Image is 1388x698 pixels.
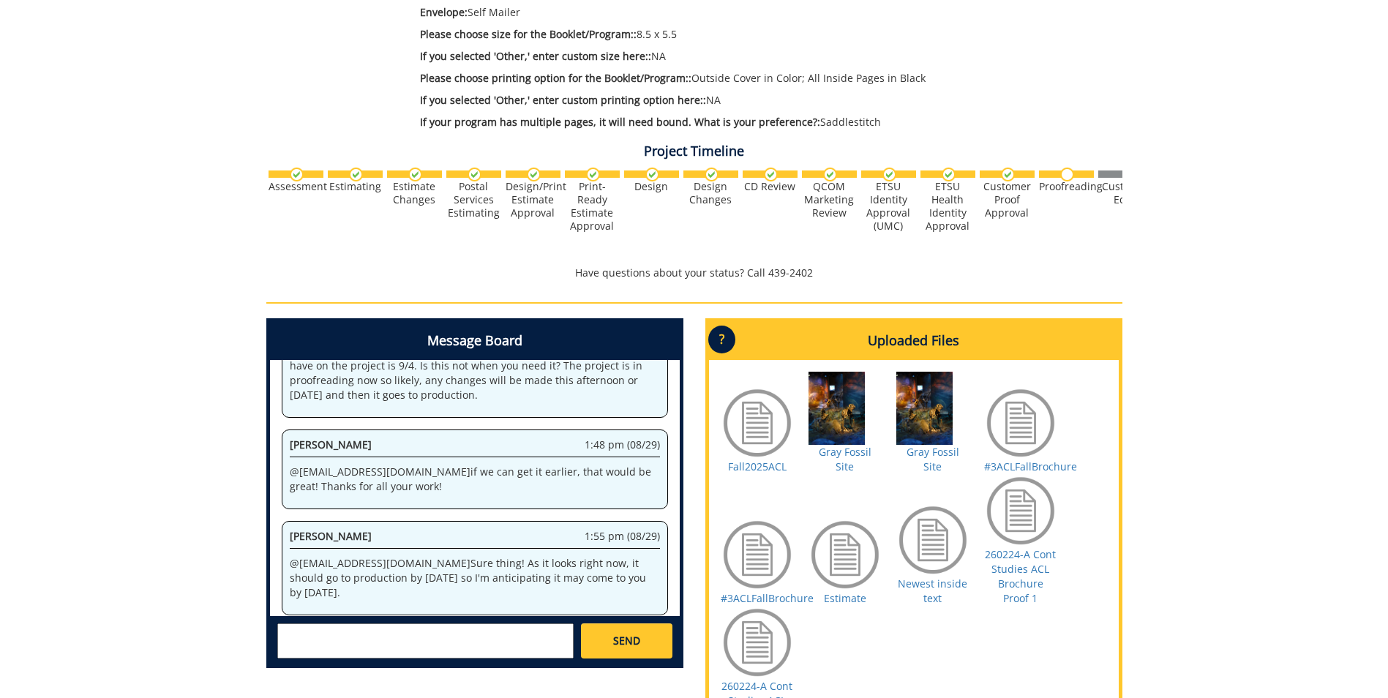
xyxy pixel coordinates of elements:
h4: Uploaded Files [709,322,1119,360]
p: NA [420,93,993,108]
a: #3ACLFallBrochure [984,459,1077,473]
p: @ [EMAIL_ADDRESS][DOMAIN_NAME] if we can get it earlier, that would be great! Thanks for all your... [290,465,660,494]
span: [PERSON_NAME] [290,529,372,543]
a: Estimate [824,591,866,605]
p: Have questions about your status? Call 439-2402 [266,266,1122,280]
p: Outside Cover in Color; All Inside Pages in Black [420,71,993,86]
a: Newest inside text [898,577,967,605]
div: Proofreading [1039,180,1094,193]
div: Customer Proof Approval [980,180,1035,219]
span: If you selected 'Other,' enter custom size here:: [420,49,651,63]
a: Fall2025ACL [728,459,787,473]
img: checkmark [290,168,304,181]
h4: Message Board [270,322,680,360]
img: checkmark [645,168,659,181]
div: ETSU Health Identity Approval [920,180,975,233]
div: Design Changes [683,180,738,206]
h4: Project Timeline [266,144,1122,159]
img: checkmark [408,168,422,181]
p: ? [708,326,735,353]
img: checkmark [942,168,956,181]
p: Saddlestitch [420,115,993,130]
textarea: messageToSend [277,623,574,658]
img: checkmark [882,168,896,181]
div: Estimating [328,180,383,193]
span: 1:55 pm (08/29) [585,529,660,544]
a: 260224-A Cont Studies ACL Brochure Proof 1 [985,547,1056,605]
a: SEND [581,623,672,658]
span: If you selected 'Other,' enter custom printing option here:: [420,93,706,107]
a: Gray Fossil Site [907,445,959,473]
span: Envelope: [420,5,468,19]
div: Assessment [269,180,323,193]
div: ETSU Identity Approval (UMC) [861,180,916,233]
span: SEND [613,634,640,648]
div: Design/Print Estimate Approval [506,180,560,219]
div: Customer Edits [1098,180,1153,206]
span: Please choose size for the Booklet/Program:: [420,27,637,41]
div: Postal Services Estimating [446,180,501,219]
p: 8.5 x 5.5 [420,27,993,42]
img: checkmark [705,168,719,181]
div: CD Review [743,180,798,193]
img: checkmark [764,168,778,181]
p: @ [EMAIL_ADDRESS][DOMAIN_NAME] [PERSON_NAME], the deadline you have on the project is 9/4. Is thi... [290,344,660,402]
a: #3ACLFallBrochure [721,591,814,605]
p: @ [EMAIL_ADDRESS][DOMAIN_NAME] Sure thing! As it looks right now, it should go to production by [... [290,556,660,600]
img: checkmark [527,168,541,181]
img: checkmark [349,168,363,181]
img: checkmark [468,168,481,181]
a: Gray Fossil Site [819,445,871,473]
img: checkmark [1001,168,1015,181]
p: NA [420,49,993,64]
span: [PERSON_NAME] [290,438,372,451]
div: Estimate Changes [387,180,442,206]
span: If your program has multiple pages, it will need bound. What is your preference?: [420,115,820,129]
img: checkmark [586,168,600,181]
div: Design [624,180,679,193]
img: no [1060,168,1074,181]
span: Please choose printing option for the Booklet/Program:: [420,71,691,85]
div: Print-Ready Estimate Approval [565,180,620,233]
img: checkmark [823,168,837,181]
span: 1:48 pm (08/29) [585,438,660,452]
p: Self Mailer [420,5,993,20]
div: QCOM Marketing Review [802,180,857,219]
